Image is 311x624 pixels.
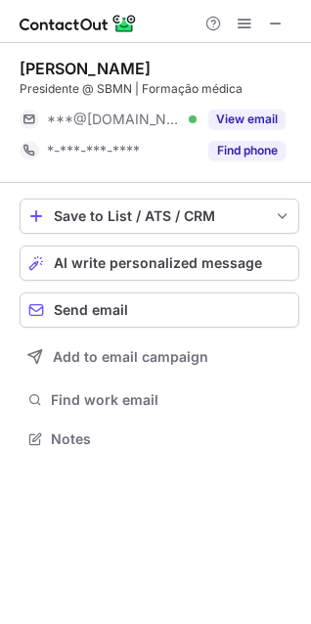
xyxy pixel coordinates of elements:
[54,208,265,224] div: Save to List / ATS / CRM
[54,302,128,318] span: Send email
[20,245,299,281] button: AI write personalized message
[53,349,208,365] span: Add to email campaign
[20,425,299,453] button: Notes
[51,391,291,409] span: Find work email
[20,339,299,375] button: Add to email campaign
[20,199,299,234] button: save-profile-one-click
[20,59,151,78] div: [PERSON_NAME]
[208,110,286,129] button: Reveal Button
[51,430,291,448] span: Notes
[20,386,299,414] button: Find work email
[20,12,137,35] img: ContactOut v5.3.10
[20,80,299,98] div: Presidente @ SBMN | Formação médica
[20,292,299,328] button: Send email
[47,111,182,128] span: ***@[DOMAIN_NAME]
[208,141,286,160] button: Reveal Button
[54,255,262,271] span: AI write personalized message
